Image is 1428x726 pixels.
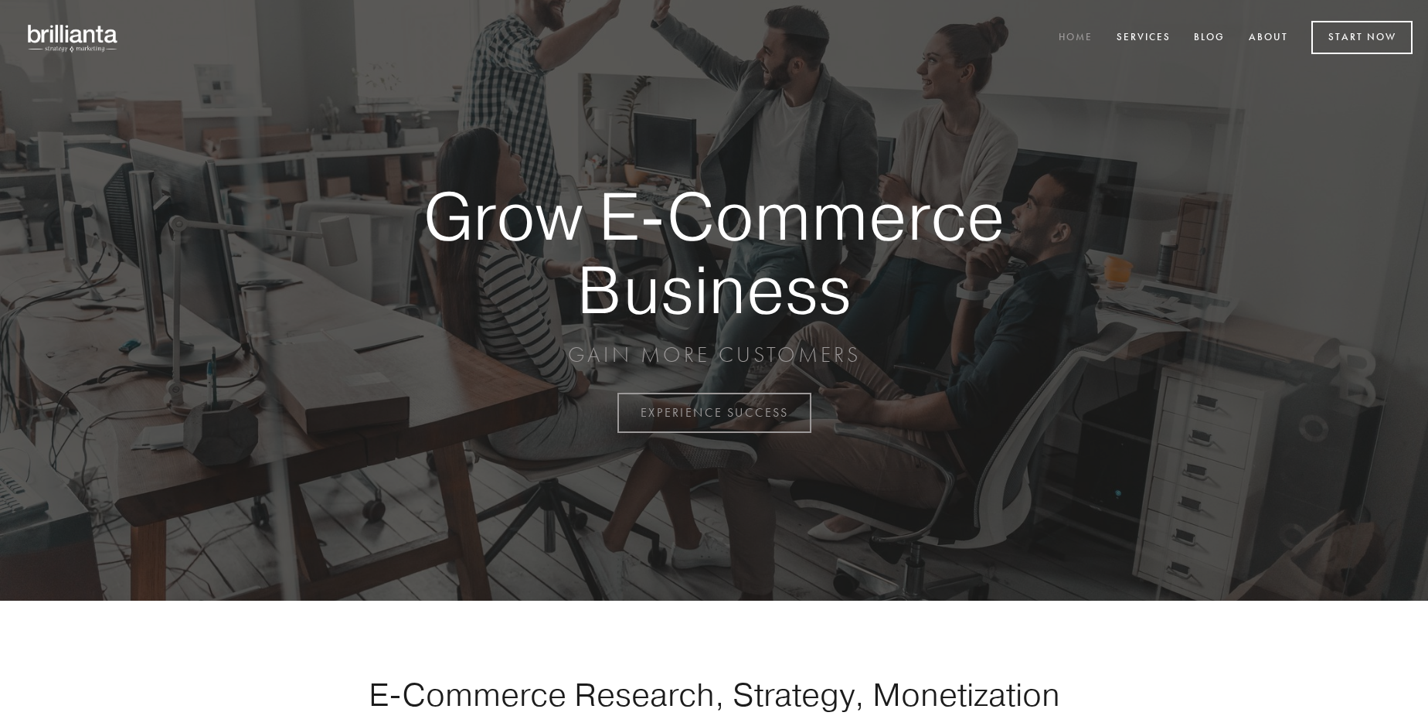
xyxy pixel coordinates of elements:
a: Blog [1184,26,1235,51]
p: GAIN MORE CUSTOMERS [369,341,1059,369]
a: Start Now [1311,21,1413,54]
h1: E-Commerce Research, Strategy, Monetization [320,675,1108,714]
a: EXPERIENCE SUCCESS [617,393,811,433]
img: brillianta - research, strategy, marketing [15,15,131,60]
a: Home [1049,26,1103,51]
a: Services [1107,26,1181,51]
strong: Grow E-Commerce Business [369,179,1059,326]
a: About [1239,26,1298,51]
